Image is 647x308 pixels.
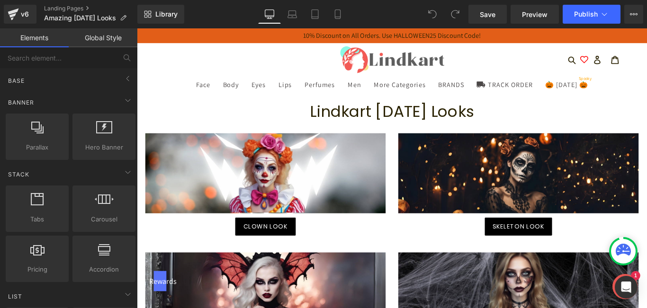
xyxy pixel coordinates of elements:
span: Publish [574,10,598,18]
button: Publish [563,5,620,24]
span: Parallax [9,142,66,152]
button: More [624,5,643,24]
button: Undo [423,5,442,24]
a: Perfumes [181,52,230,76]
a: Mobile [326,5,349,24]
span: Perfumes [189,58,223,69]
div: Open Intercom Messenger [615,276,638,299]
span: Clown Look [119,218,169,228]
span: Men [237,58,252,69]
span: List [7,292,23,301]
a: Global Style [69,28,137,47]
span: Body [97,58,115,69]
span: Tabs [9,214,66,224]
div: Rewards [14,278,44,290]
span: Library [155,10,178,18]
a: 🎃 [DATE] 🎃Spooky [452,52,514,76]
iframe: To enrich screen reader interactions, please activate Accessibility in Grammarly extension settings [137,28,647,308]
p: 10% Discount on All Orders. Use HALLOWEEN25 Discount Code! [1,1,572,15]
span: Banner [7,98,35,107]
span: Face [66,58,82,69]
span: Carousel [75,214,133,224]
span: Pricing [9,264,66,274]
a: Desktop [258,5,281,24]
a: Face [59,52,90,76]
span: Lips [159,58,174,69]
a: Eyes [122,52,152,76]
div: v6 [19,8,31,20]
span: 🎃 [DATE] 🎃 [459,58,507,69]
a: More Categories [259,52,332,76]
span: Preview [522,9,548,19]
span: Eyes [129,58,145,69]
img: Halloween Clown Look [9,118,279,208]
a: Skeleton Look [391,212,467,233]
span: Base [7,76,26,85]
a: v6 [4,5,36,24]
inbox-online-store-chat: Shopify online store chat [531,276,566,307]
a: Landing Pages [44,5,137,12]
a: Men [230,52,259,76]
img: Lindkart beauty, cosmetics,perfumes [227,18,346,52]
img: Halloween Skeleton Look [294,118,564,208]
button: Redo [446,5,465,24]
span: Spooky [495,53,512,60]
span: Skeleton Look [400,218,458,228]
a: Lips [152,52,181,76]
a: Tablet [304,5,326,24]
span: Accordion [75,264,133,274]
span: Save [480,9,495,19]
a: Clown Look [110,212,178,233]
a: TRACK ORDER [375,52,452,76]
a: Preview [511,5,559,24]
span: TRACK ORDER [395,58,445,69]
span: More Categories [266,58,324,69]
span: Stack [7,170,30,179]
a: Body [90,52,122,76]
a: Laptop [281,5,304,24]
span: BRANDS [339,58,368,69]
a: New Library [137,5,184,24]
a: BRANDS [332,52,375,76]
span: Hero Banner [75,142,133,152]
span: Amazing [DATE] Looks [44,14,116,22]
